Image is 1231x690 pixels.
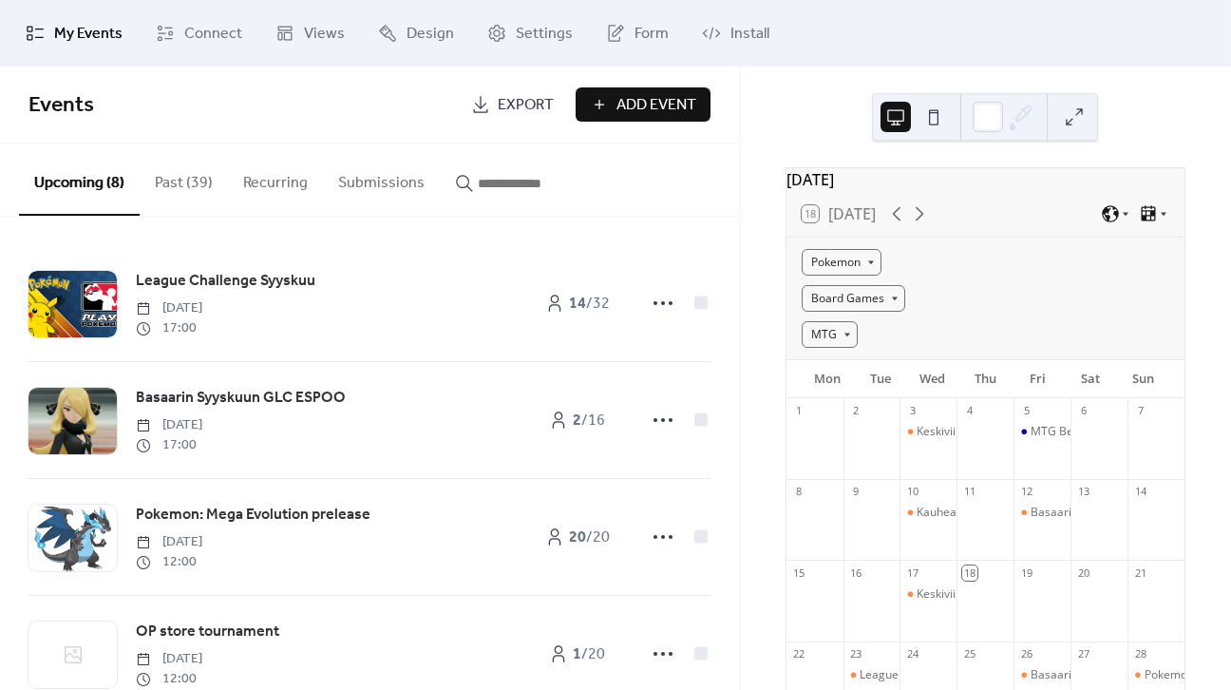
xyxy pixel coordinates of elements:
div: 12 [1019,485,1033,499]
div: Basaarin Syyskuun GLC ESPOO [1013,667,1070,683]
div: 24 [905,647,919,661]
span: Design [407,23,454,46]
div: Basaarin Syyskuun GLC [1031,505,1155,521]
div: 4 [962,404,976,418]
div: Keskiviikko Komentaja Kekkerit [900,424,956,440]
div: 9 [849,485,863,499]
button: Past (39) [140,144,228,214]
div: 18 [962,565,976,580]
div: 7 [1133,404,1147,418]
div: Keskiviikon Komentaja Pelipäivä [900,586,956,603]
div: 5 [1019,404,1033,418]
b: 2 [573,406,581,435]
a: Install [688,8,784,59]
div: 17 [905,565,919,580]
div: Mon [802,360,854,398]
a: League Challenge Syyskuu [136,269,315,294]
a: 20/20 [530,520,625,554]
span: Events [28,85,94,126]
div: 19 [1019,565,1033,580]
div: 1 [792,404,806,418]
div: Fri [1012,360,1064,398]
span: [DATE] [136,415,202,435]
a: Pokemon: Mega Evolution prelease [136,503,370,527]
div: 21 [1133,565,1147,580]
div: Keskiviikko Komentaja Kekkerit [917,424,1079,440]
div: 25 [962,647,976,661]
a: 2/16 [530,403,625,437]
span: Views [304,23,345,46]
a: Basaarin Syyskuun GLC ESPOO [136,386,346,411]
button: Submissions [323,144,440,214]
div: Tue [854,360,906,398]
b: 1 [573,640,581,669]
button: Add Event [576,87,710,122]
div: League Challenge Syyskuu [860,667,1000,683]
button: Recurring [228,144,323,214]
a: OP store tournament [136,620,279,644]
b: 14 [569,289,586,318]
div: 22 [792,647,806,661]
span: [DATE] [136,532,202,552]
a: Form [592,8,683,59]
div: 8 [792,485,806,499]
a: 1/20 [530,637,625,671]
b: 20 [569,523,586,552]
span: Install [730,23,769,46]
span: Add Event [616,94,696,117]
div: 14 [1133,485,1147,499]
span: Settings [516,23,573,46]
span: / 20 [569,527,610,549]
button: Upcoming (8) [19,144,140,216]
div: Basaarin Syyskuun GLC [1013,505,1070,521]
div: Sun [1117,360,1169,398]
a: Settings [473,8,587,59]
div: MTG Beta testing Commander Night! [1013,424,1070,440]
span: 17:00 [136,318,202,338]
span: OP store tournament [136,621,279,643]
span: Connect [184,23,242,46]
div: [DATE] [786,168,1184,191]
div: 28 [1133,647,1147,661]
div: Sat [1064,360,1116,398]
div: MTG Beta testing Commander Night! [1031,424,1226,440]
div: Keskiviikon Komentaja Pelipäivä [917,586,1085,603]
div: 23 [849,647,863,661]
div: 27 [1076,647,1090,661]
div: Pokemon: Mega Evolution prelease [1127,667,1184,683]
span: My Events [54,23,123,46]
span: Pokemon: Mega Evolution prelease [136,504,370,527]
span: 17:00 [136,435,202,455]
div: 20 [1076,565,1090,580]
span: / 20 [573,643,605,666]
span: Export [498,94,554,117]
div: 13 [1076,485,1090,499]
span: [DATE] [136,649,202,669]
div: Kauheat Komentaja Kekkerit [917,505,1066,521]
a: 14/32 [530,286,625,320]
a: Design [364,8,468,59]
span: [DATE] [136,298,202,318]
div: 10 [905,485,919,499]
a: Connect [142,8,256,59]
div: Basaarin Syyskuun GLC ESPOO [1031,667,1195,683]
div: 6 [1076,404,1090,418]
span: Basaarin Syyskuun GLC ESPOO [136,387,346,410]
span: 12:00 [136,552,202,572]
a: Views [261,8,359,59]
div: 3 [905,404,919,418]
span: / 32 [569,293,610,316]
div: 2 [849,404,863,418]
a: Export [457,87,568,122]
span: League Challenge Syyskuu [136,270,315,293]
a: My Events [11,8,137,59]
div: Wed [906,360,958,398]
span: Form [634,23,669,46]
div: Thu [959,360,1012,398]
div: League Challenge Syyskuu [843,667,900,683]
span: / 16 [573,410,605,432]
div: Kauheat Komentaja Kekkerit [900,505,956,521]
div: 26 [1019,647,1033,661]
div: 16 [849,565,863,580]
